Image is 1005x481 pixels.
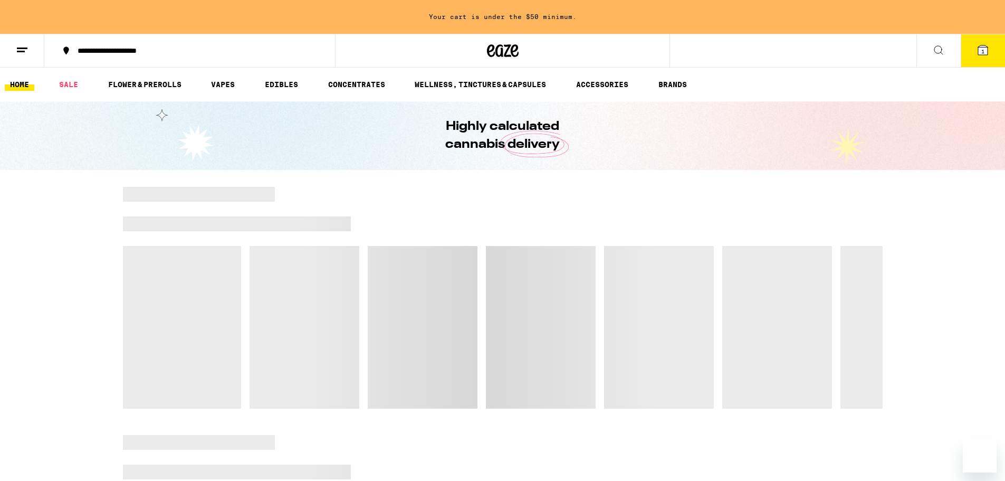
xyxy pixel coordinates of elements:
h1: Highly calculated cannabis delivery [416,118,590,154]
a: SALE [54,78,83,91]
a: EDIBLES [260,78,303,91]
a: WELLNESS, TINCTURES & CAPSULES [409,78,551,91]
span: 1 [981,48,984,54]
a: CONCENTRATES [323,78,390,91]
a: BRANDS [653,78,692,91]
iframe: Button to launch messaging window [963,439,997,473]
button: 1 [961,34,1005,67]
a: HOME [5,78,34,91]
a: FLOWER & PREROLLS [103,78,187,91]
a: VAPES [206,78,240,91]
a: ACCESSORIES [571,78,634,91]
